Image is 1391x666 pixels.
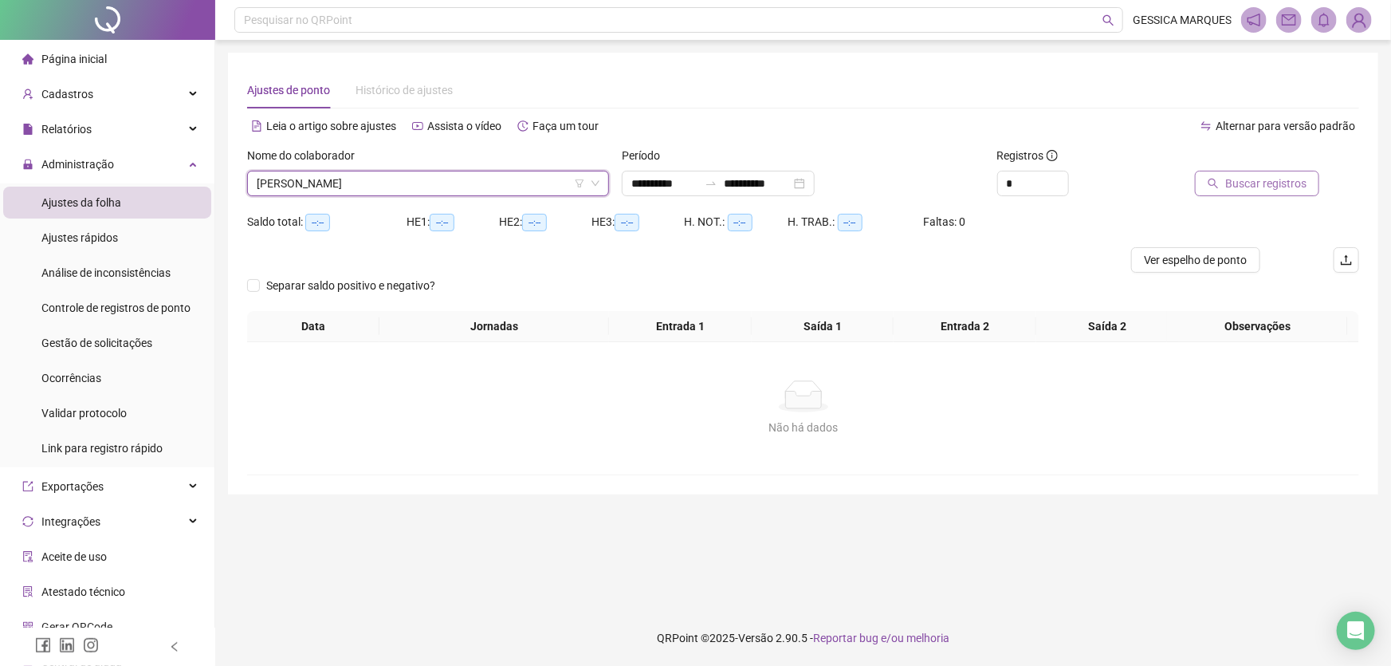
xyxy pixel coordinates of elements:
span: Reportar bug e/ou melhoria [813,632,949,644]
span: upload [1340,254,1353,266]
span: search [1208,178,1219,189]
span: lock [22,159,33,170]
footer: QRPoint © 2025 - 2.90.5 - [215,610,1391,666]
span: home [22,53,33,65]
span: Faltas: 0 [924,215,966,228]
span: left [169,641,180,652]
div: H. NOT.: [685,213,788,231]
span: --:-- [305,214,330,231]
span: facebook [35,637,51,653]
span: Ocorrências [41,372,101,384]
span: to [705,177,717,190]
span: history [517,120,529,132]
span: Buscar registros [1225,175,1307,192]
span: file [22,124,33,135]
th: Entrada 2 [894,311,1036,342]
span: bell [1317,13,1331,27]
span: Registros [997,147,1058,164]
th: Saída 2 [1036,311,1179,342]
span: --:-- [522,214,547,231]
span: Link para registro rápido [41,442,163,455]
div: Saldo total: [247,213,407,231]
span: Assista o vídeo [427,120,501,132]
span: solution [22,586,33,597]
span: Controle de registros de ponto [41,301,191,314]
span: Integrações [41,515,100,528]
span: Ajustes da folha [41,196,121,209]
span: Gestão de solicitações [41,337,152,349]
span: instagram [83,637,99,653]
span: Gerar QRCode [41,621,112,633]
div: Histórico de ajustes [356,81,453,99]
span: linkedin [59,637,75,653]
span: Administração [41,158,114,171]
span: Aceite de uso [41,550,107,563]
span: user-add [22,89,33,100]
span: file-text [251,120,262,132]
th: Entrada 1 [609,311,752,342]
div: HE 3: [591,213,684,231]
span: Separar saldo positivo e negativo? [260,277,442,294]
th: Jornadas [379,311,609,342]
span: search [1102,14,1114,26]
span: Leia o artigo sobre ajustes [266,120,396,132]
span: Versão [738,632,773,644]
span: Cadastros [41,88,93,100]
label: Nome do colaborador [247,147,365,164]
th: Data [247,311,379,342]
span: Validar protocolo [41,407,127,420]
span: Atestado técnico [41,585,125,598]
span: Relatórios [41,123,92,136]
button: Ver espelho de ponto [1131,247,1260,273]
div: Ajustes de ponto [247,81,330,99]
span: audit [22,551,33,562]
span: --:-- [728,214,752,231]
label: Período [622,147,670,164]
span: Observações [1173,317,1342,335]
span: qrcode [22,621,33,633]
img: 84574 [1347,8,1371,32]
div: Open Intercom Messenger [1337,612,1375,650]
span: filter [575,179,584,188]
span: Faça um tour [532,120,599,132]
div: H. TRAB.: [788,213,924,231]
span: swap [1200,120,1212,132]
span: --:-- [838,214,862,231]
span: swap-right [705,177,717,190]
span: GESSICA MARQUES [1133,11,1232,29]
span: info-circle [1047,150,1058,161]
span: ADRIANA RODRIGUES FERREIRA [257,171,599,195]
span: Análise de inconsistências [41,266,171,279]
span: Página inicial [41,53,107,65]
div: Não há dados [266,419,1340,436]
span: youtube [412,120,423,132]
th: Saída 1 [752,311,894,342]
span: Ver espelho de ponto [1144,251,1248,269]
span: Alternar para versão padrão [1216,120,1355,132]
span: notification [1247,13,1261,27]
span: --:-- [430,214,454,231]
span: mail [1282,13,1296,27]
span: sync [22,516,33,527]
span: export [22,481,33,492]
div: HE 2: [499,213,591,231]
th: Observações [1167,311,1348,342]
span: --:-- [615,214,639,231]
span: Exportações [41,480,104,493]
span: Ajustes rápidos [41,231,118,244]
div: HE 1: [407,213,499,231]
button: Buscar registros [1195,171,1319,196]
